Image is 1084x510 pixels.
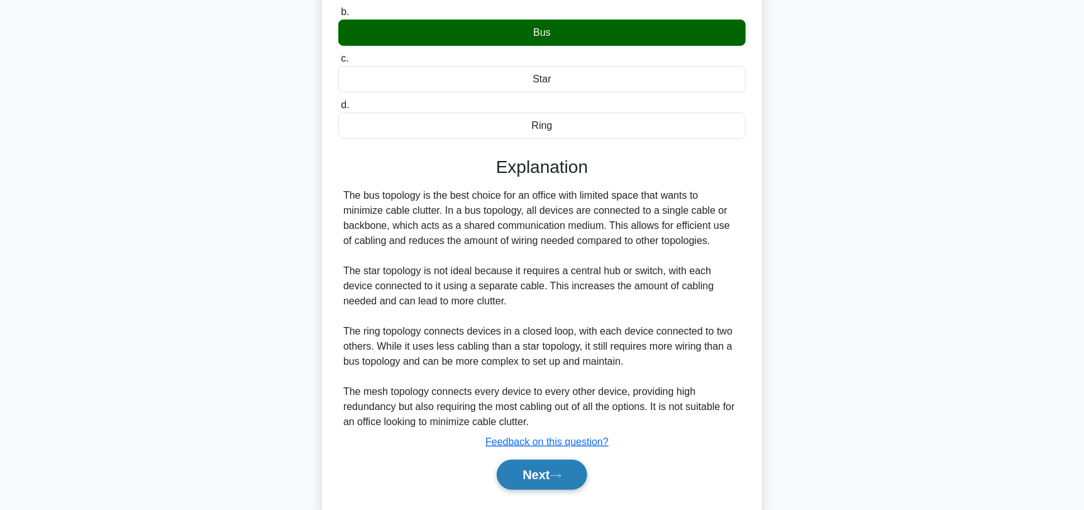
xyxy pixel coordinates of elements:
span: c. [341,53,348,64]
span: d. [341,99,349,110]
div: Star [338,66,746,92]
div: Bus [338,19,746,46]
h3: Explanation [346,157,738,178]
a: Feedback on this question? [485,436,609,447]
span: b. [341,6,349,17]
div: Ring [338,113,746,139]
button: Next [497,460,587,490]
div: The bus topology is the best choice for an office with limited space that wants to minimize cable... [343,188,741,430]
